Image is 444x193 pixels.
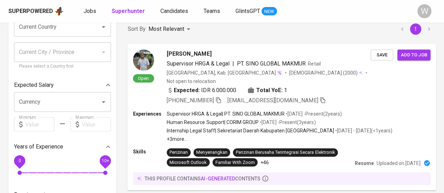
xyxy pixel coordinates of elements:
span: PT. SINO GLOBAL MAKMUR [237,60,306,67]
p: Expected Salary [14,81,54,89]
div: Expected Salary [14,78,111,92]
p: this profile contains contents [145,175,260,182]
a: Candidates [160,7,190,16]
a: Teams [204,7,221,16]
input: Value [25,117,54,131]
p: Supervisor HRGA & Legal | PT. SINO GLOBAL MAKMUR [167,110,285,117]
img: app logo [54,6,64,16]
div: Menyenangkan [196,149,227,156]
span: AI-generated [201,175,235,181]
span: [PHONE_NUMBER] [167,97,214,103]
p: Most Relevant [148,25,184,33]
b: Total YoE: [256,86,283,94]
a: Superhunter [112,7,146,16]
div: Microsoft Outlook [170,159,207,166]
p: • [DATE] - [DATE] ( <1 years ) [334,127,392,134]
p: Uploaded on [DATE] [377,159,420,166]
a: Jobs [84,7,98,16]
p: Years of Experience [14,143,63,151]
span: [EMAIL_ADDRESS][DOMAIN_NAME] [227,97,318,103]
span: 10+ [101,158,109,163]
p: Experiences [133,110,167,117]
span: Candidates [160,8,188,14]
span: Save [374,51,390,59]
span: 0 [18,158,21,163]
span: Supervisor HRGA & Legal [167,60,230,67]
p: • [DATE] - Present ( 2 years ) [285,110,342,117]
div: W [417,4,431,18]
p: Human Resource Support | CORIM GROUP [167,119,259,126]
p: Internship Legal Staff | Sekretariat Daerah Kabupaten [GEOGRAPHIC_DATA] [167,127,334,134]
div: [GEOGRAPHIC_DATA], Kab. [GEOGRAPHIC_DATA] [167,69,282,76]
a: Superpoweredapp logo [8,6,64,16]
a: GlintsGPT NEW [236,7,277,16]
button: Add to job [397,49,430,60]
span: [PERSON_NAME] [167,49,211,58]
div: Superpowered [8,7,53,15]
p: Please select a Country first [19,63,106,70]
div: Years of Experience [14,140,111,154]
button: page 1 [410,23,421,35]
span: GlintsGPT [236,8,260,14]
div: (2000) [289,69,363,76]
div: IDR 6.000.000 [167,86,236,94]
p: • [DATE] - Present ( 3 years ) [259,119,316,126]
button: Save [371,49,393,60]
img: magic_wand.svg [277,70,282,75]
b: Expected: [174,86,200,94]
p: Sort By [128,25,146,33]
p: Skills [133,148,167,155]
p: Resume [355,159,374,166]
span: Add to job [401,51,427,59]
span: | [232,59,234,68]
button: Open [99,97,108,107]
p: Not open to relocation [167,77,216,84]
span: NEW [261,8,277,15]
button: Open [99,22,108,32]
div: Perizinan Berusaha Terintegrasi Secara Elektronik [236,149,335,156]
b: Superhunter [112,8,145,14]
div: Perizinan [170,149,188,156]
a: Open[PERSON_NAME]Supervisor HRGA & Legal|PT. SINO GLOBAL MAKMURRetail[GEOGRAPHIC_DATA], Kab. [GEO... [128,44,436,190]
input: Value [82,117,111,131]
img: 2e48a897934923cb821c16c7d3da208e.jpg [133,49,154,70]
p: +46 [260,159,269,166]
span: 1 [284,86,287,94]
span: Teams [204,8,220,14]
div: Most Relevant [148,23,193,36]
span: Jobs [84,8,96,14]
span: Open [135,75,152,81]
nav: pagination navigation [396,23,436,35]
span: [DEMOGRAPHIC_DATA] [289,69,343,76]
span: Retail [308,61,320,66]
div: Familiar With Zoom [215,159,254,166]
p: +3 more ... [167,136,392,143]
